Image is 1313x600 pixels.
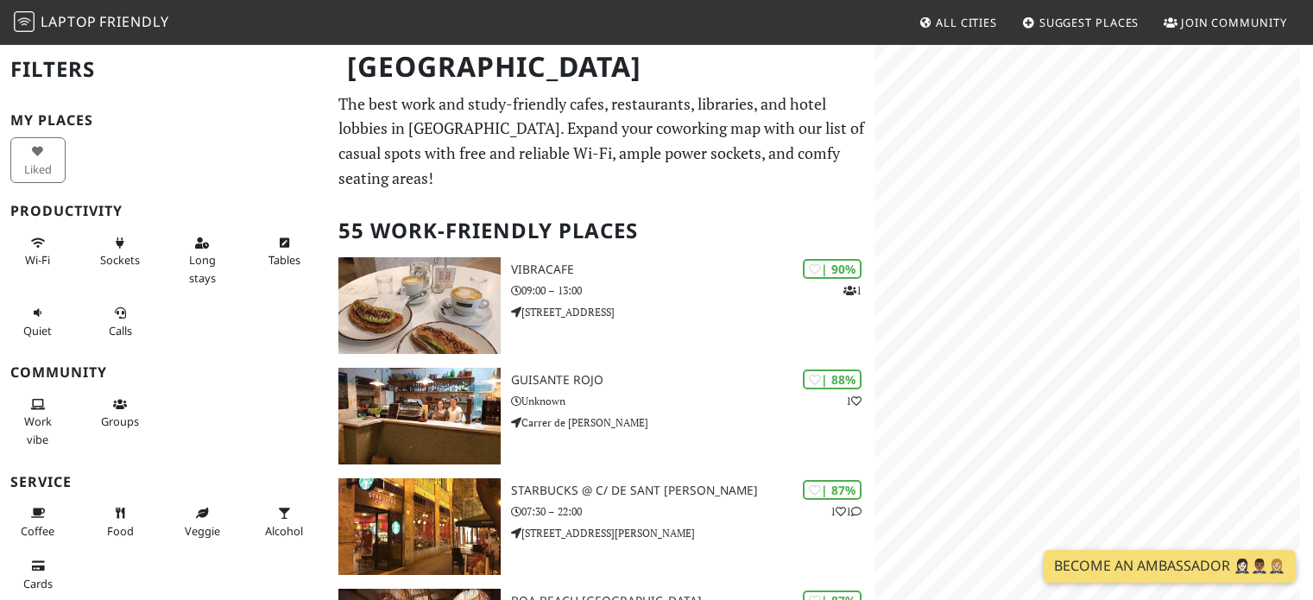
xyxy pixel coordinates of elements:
[1044,550,1296,583] a: Become an Ambassador 🤵🏻‍♀️🤵🏾‍♂️🤵🏼‍♀️
[803,369,862,389] div: | 88%
[92,499,148,545] button: Food
[912,7,1004,38] a: All Cities
[1039,15,1139,30] span: Suggest Places
[511,525,876,541] p: [STREET_ADDRESS][PERSON_NAME]
[830,503,862,520] p: 1 1
[936,15,997,30] span: All Cities
[511,282,876,299] p: 09:00 – 13:00
[10,43,318,96] h2: Filters
[511,414,876,431] p: Carrer de [PERSON_NAME]
[107,523,134,539] span: Food
[10,112,318,129] h3: My Places
[21,523,54,539] span: Coffee
[511,304,876,320] p: [STREET_ADDRESS]
[25,252,50,268] span: Stable Wi-Fi
[333,43,872,91] h1: [GEOGRAPHIC_DATA]
[803,480,862,500] div: | 87%
[23,323,52,338] span: Quiet
[338,368,500,464] img: Guisante Rojo
[511,373,876,388] h3: Guisante Rojo
[268,252,300,268] span: Work-friendly tables
[14,8,169,38] a: LaptopFriendly LaptopFriendly
[41,12,97,31] span: Laptop
[846,393,862,409] p: 1
[803,259,862,279] div: | 90%
[265,523,303,539] span: Alcohol
[328,257,875,354] a: Vibracafe | 90% 1 Vibracafe 09:00 – 13:00 [STREET_ADDRESS]
[10,390,66,453] button: Work vibe
[511,503,876,520] p: 07:30 – 22:00
[10,552,66,597] button: Cards
[23,576,53,591] span: Credit cards
[1181,15,1287,30] span: Join Community
[256,229,312,275] button: Tables
[1015,7,1146,38] a: Suggest Places
[100,252,140,268] span: Power sockets
[14,11,35,32] img: LaptopFriendly
[101,414,139,429] span: Group tables
[338,257,500,354] img: Vibracafe
[10,364,318,381] h3: Community
[109,323,132,338] span: Video/audio calls
[24,414,52,446] span: People working
[511,262,876,277] h3: Vibracafe
[256,499,312,545] button: Alcohol
[92,229,148,275] button: Sockets
[10,203,318,219] h3: Productivity
[843,282,862,299] p: 1
[174,229,230,292] button: Long stays
[328,478,875,575] a: Starbucks @ C/ de Sant Vicent Màrtir | 87% 11 Starbucks @ C/ de Sant [PERSON_NAME] 07:30 – 22:00 ...
[185,523,220,539] span: Veggie
[189,252,216,285] span: Long stays
[10,474,318,490] h3: Service
[99,12,168,31] span: Friendly
[511,393,876,409] p: Unknown
[511,483,876,498] h3: Starbucks @ C/ de Sant [PERSON_NAME]
[10,299,66,344] button: Quiet
[174,499,230,545] button: Veggie
[328,368,875,464] a: Guisante Rojo | 88% 1 Guisante Rojo Unknown Carrer de [PERSON_NAME]
[338,478,500,575] img: Starbucks @ C/ de Sant Vicent Màrtir
[92,299,148,344] button: Calls
[10,499,66,545] button: Coffee
[1157,7,1294,38] a: Join Community
[92,390,148,436] button: Groups
[338,92,865,191] p: The best work and study-friendly cafes, restaurants, libraries, and hotel lobbies in [GEOGRAPHIC_...
[10,229,66,275] button: Wi-Fi
[338,205,865,257] h2: 55 Work-Friendly Places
